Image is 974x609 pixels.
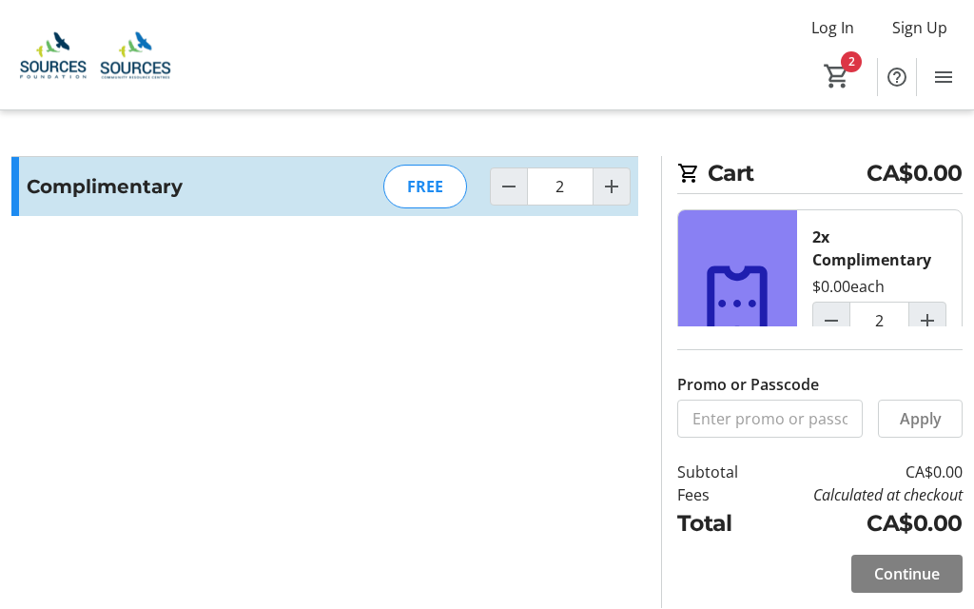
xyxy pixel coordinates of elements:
button: Increment by one [594,169,630,206]
td: CA$0.00 [760,462,963,484]
button: Menu [925,59,963,97]
input: Complimentary Quantity [849,303,909,341]
button: Sign Up [877,13,963,44]
button: Increment by one [909,304,945,340]
span: CA$0.00 [867,157,963,190]
td: Subtotal [677,462,760,484]
button: Log In [796,13,869,44]
button: Continue [851,556,963,594]
input: Complimentary Quantity [527,168,594,206]
label: Promo or Passcode [677,374,819,397]
td: Fees [677,484,760,507]
td: Calculated at checkout [760,484,963,507]
button: Apply [878,401,963,439]
div: $0.00 each [812,276,885,299]
div: 2x Complimentary [812,226,946,272]
button: Decrement by one [813,304,849,340]
div: FREE [383,166,467,209]
button: Decrement by one [491,169,527,206]
button: Help [878,59,916,97]
span: Log In [811,17,854,40]
td: CA$0.00 [760,507,963,540]
input: Enter promo or passcode [677,401,864,439]
h3: Complimentary [27,173,360,202]
td: Total [677,507,760,540]
span: Continue [874,563,940,586]
button: Cart [820,60,854,94]
h2: Cart [677,157,963,195]
span: Sign Up [892,17,947,40]
span: Apply [900,408,942,431]
img: Sources Community Resources Society and Sources Foundation's Logo [11,8,181,103]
